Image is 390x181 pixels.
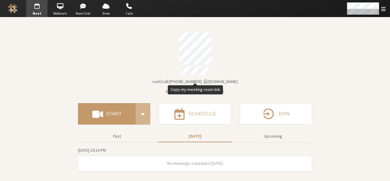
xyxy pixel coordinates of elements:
[119,11,140,16] span: Calls
[136,103,150,125] div: Start conference options
[95,11,117,16] span: Drive
[278,111,290,116] h4: Join
[78,28,312,95] section: Account details
[49,11,71,16] span: Webinars
[158,131,232,142] button: [DATE]
[375,165,385,177] iframe: Chat
[73,11,94,16] span: Team Chat
[152,78,238,85] button: Copy my meeting room linkCopy my meeting room link
[106,111,122,116] h4: Start
[78,147,106,153] span: [DATE] 10:24 PM
[78,103,136,125] button: Start
[165,88,225,95] button: Audio conferencing details
[26,11,48,16] span: Meet
[159,103,231,125] button: Schedule
[78,147,312,171] section: Today's Meetings
[236,131,310,142] button: Upcoming
[152,79,238,84] span: Copy my meeting room link
[240,103,312,125] button: Join
[8,4,17,13] img: Iotum
[189,111,216,116] h4: Schedule
[80,131,154,142] button: Past
[167,161,223,166] span: No meetings scheduled [DATE]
